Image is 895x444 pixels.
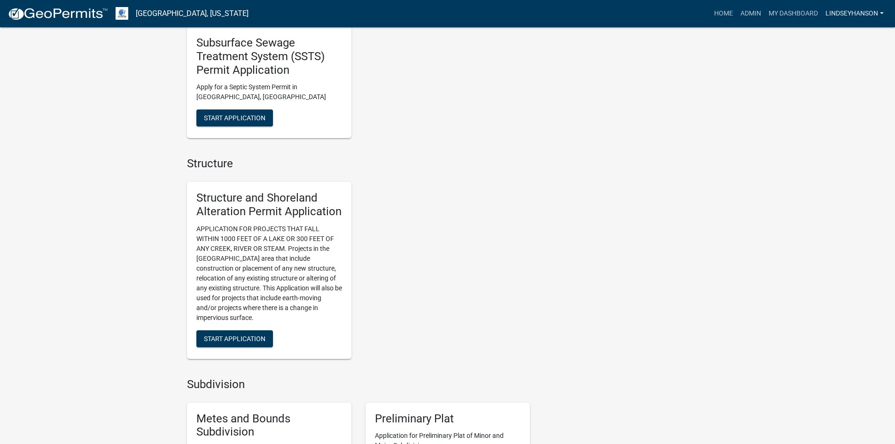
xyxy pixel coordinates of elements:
h5: Preliminary Plat [375,412,521,426]
a: Admin [737,5,765,23]
h5: Subsurface Sewage Treatment System (SSTS) Permit Application [196,36,342,77]
p: APPLICATION FOR PROJECTS THAT FALL WITHIN 1000 FEET OF A LAKE OR 300 FEET OF ANY CREEK, RIVER OR ... [196,224,342,323]
a: Lindseyhanson [822,5,887,23]
button: Start Application [196,330,273,347]
h4: Structure [187,157,530,171]
h4: Subdivision [187,378,530,391]
h5: Metes and Bounds Subdivision [196,412,342,439]
span: Start Application [204,335,265,342]
a: Home [710,5,737,23]
button: Start Application [196,109,273,126]
p: Apply for a Septic System Permit in [GEOGRAPHIC_DATA], [GEOGRAPHIC_DATA] [196,82,342,102]
img: Otter Tail County, Minnesota [116,7,128,20]
h5: Structure and Shoreland Alteration Permit Application [196,191,342,218]
a: My Dashboard [765,5,822,23]
span: Start Application [204,114,265,122]
a: [GEOGRAPHIC_DATA], [US_STATE] [136,6,249,22]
